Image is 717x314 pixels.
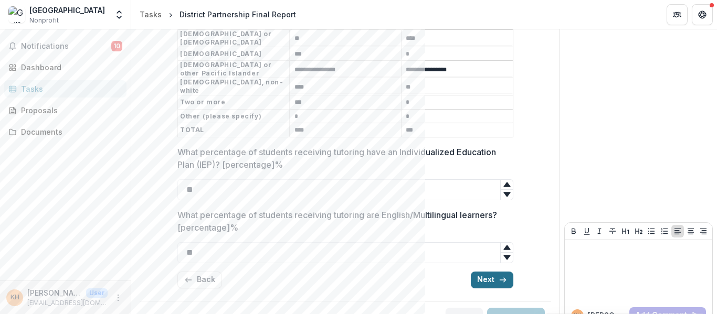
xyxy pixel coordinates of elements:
[4,123,126,140] a: Documents
[581,225,593,237] button: Underline
[112,291,124,304] button: More
[140,9,162,20] div: Tasks
[593,225,606,237] button: Italicize
[29,5,105,16] div: [GEOGRAPHIC_DATA]
[697,225,710,237] button: Align Right
[692,4,713,25] button: Get Help
[27,287,82,298] p: [PERSON_NAME]
[684,225,697,237] button: Align Center
[27,298,108,308] p: [EMAIL_ADDRESS][DOMAIN_NAME]
[8,6,25,23] img: Guilford County Schools
[632,225,645,237] button: Heading 2
[658,225,671,237] button: Ordered List
[4,59,126,76] a: Dashboard
[178,47,290,61] th: [DEMOGRAPHIC_DATA]
[606,225,619,237] button: Strike
[671,225,684,237] button: Align Left
[21,105,118,116] div: Proposals
[86,288,108,298] p: User
[10,294,19,301] div: Kara Hamilton
[177,146,507,171] p: What percentage of students receiving tutoring have an Individualized Education Plan (IEP)? [perc...
[4,102,126,119] a: Proposals
[178,123,290,137] th: TOTAL
[4,38,126,55] button: Notifications10
[567,225,580,237] button: Bold
[21,42,111,51] span: Notifications
[112,4,126,25] button: Open entity switcher
[21,83,118,94] div: Tasks
[178,95,290,110] th: Two or more
[178,109,290,123] th: Other (please specify)
[178,78,290,95] th: [DEMOGRAPHIC_DATA], non-white
[21,62,118,73] div: Dashboard
[667,4,688,25] button: Partners
[4,80,126,98] a: Tasks
[21,126,118,137] div: Documents
[178,29,290,47] th: [DEMOGRAPHIC_DATA] or [DEMOGRAPHIC_DATA]
[619,225,632,237] button: Heading 1
[180,9,296,20] div: District Partnership Final Report
[29,16,59,25] span: Nonprofit
[645,225,658,237] button: Bullet List
[177,209,507,234] p: What percentage of students receiving tutoring are English/Multilingual learners? [percentage]%
[135,7,166,22] a: Tasks
[177,272,222,288] button: Back
[471,272,513,288] button: Next
[135,7,300,22] nav: breadcrumb
[111,41,122,51] span: 10
[178,61,290,78] th: [DEMOGRAPHIC_DATA] or other Pacific Islander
